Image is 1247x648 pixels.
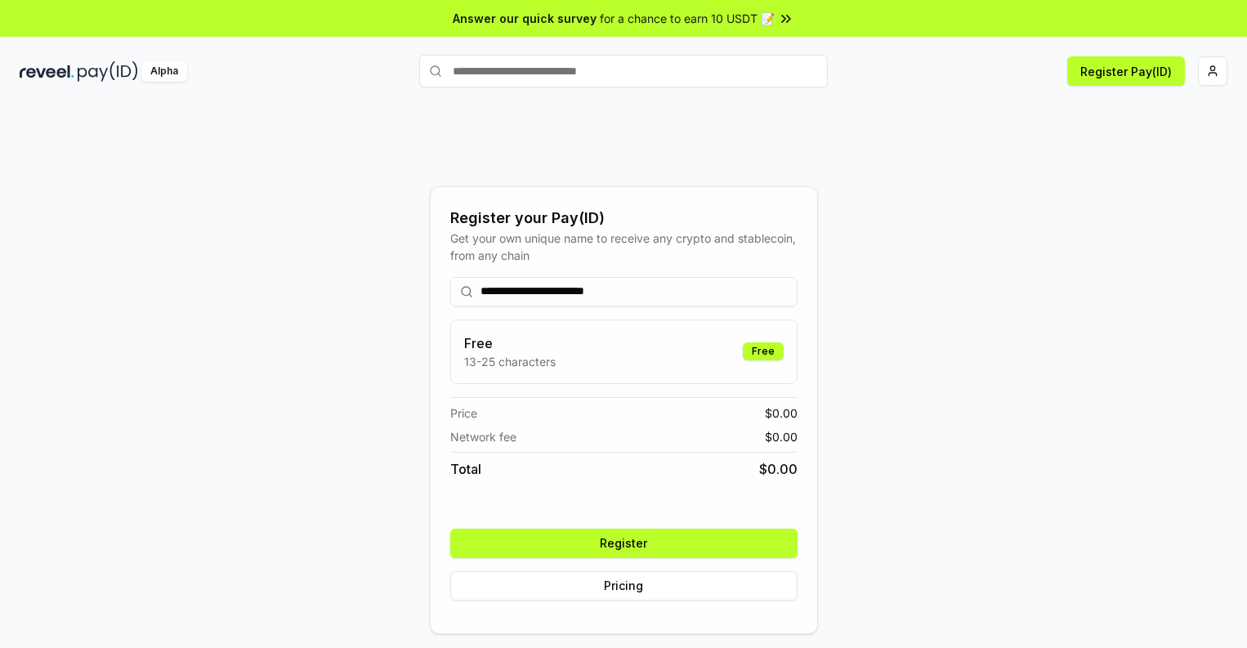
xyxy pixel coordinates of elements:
[450,230,798,264] div: Get your own unique name to receive any crypto and stablecoin, from any chain
[453,10,597,27] span: Answer our quick survey
[464,333,556,353] h3: Free
[1067,56,1185,86] button: Register Pay(ID)
[765,404,798,422] span: $ 0.00
[743,342,784,360] div: Free
[450,428,516,445] span: Network fee
[464,353,556,370] p: 13-25 characters
[450,207,798,230] div: Register your Pay(ID)
[20,61,74,82] img: reveel_dark
[759,459,798,479] span: $ 0.00
[141,61,187,82] div: Alpha
[600,10,775,27] span: for a chance to earn 10 USDT 📝
[765,428,798,445] span: $ 0.00
[450,529,798,558] button: Register
[450,459,481,479] span: Total
[450,571,798,601] button: Pricing
[78,61,138,82] img: pay_id
[450,404,477,422] span: Price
